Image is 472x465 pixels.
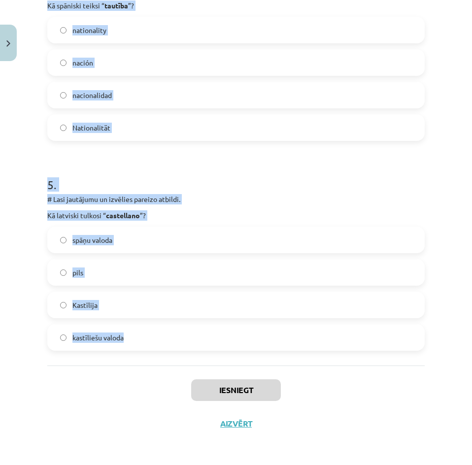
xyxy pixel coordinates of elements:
[104,1,128,10] strong: tautība
[72,123,110,133] span: Nationalität
[72,25,106,35] span: nationality
[6,40,10,47] img: icon-close-lesson-0947bae3869378f0d4975bcd49f059093ad1ed9edebbc8119c70593378902aed.svg
[60,237,67,243] input: spāņu valoda
[217,419,255,429] button: Aizvērt
[191,379,281,401] button: Iesniegt
[60,92,67,99] input: nacionalidad
[72,90,112,100] span: nacionalidad
[72,58,93,68] span: nación
[72,332,124,343] span: kastīliešu valoda
[60,334,67,341] input: kastīliešu valoda
[60,27,67,33] input: nationality
[47,0,425,11] p: Kā spāniski teiksi “ ”?
[106,211,140,220] strong: castellano
[60,302,67,308] input: Kastīlija
[60,60,67,66] input: nación
[47,161,425,191] h1: 5 .
[72,267,83,278] span: pils
[72,235,112,245] span: spāņu valoda
[72,300,98,310] span: Kastīlija
[47,210,425,221] p: Kā latviski tulkosi “ ”?
[60,269,67,276] input: pils
[47,194,425,204] p: # Lasi jautājumu un izvēlies pareizo atbildi.
[60,125,67,131] input: Nationalität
